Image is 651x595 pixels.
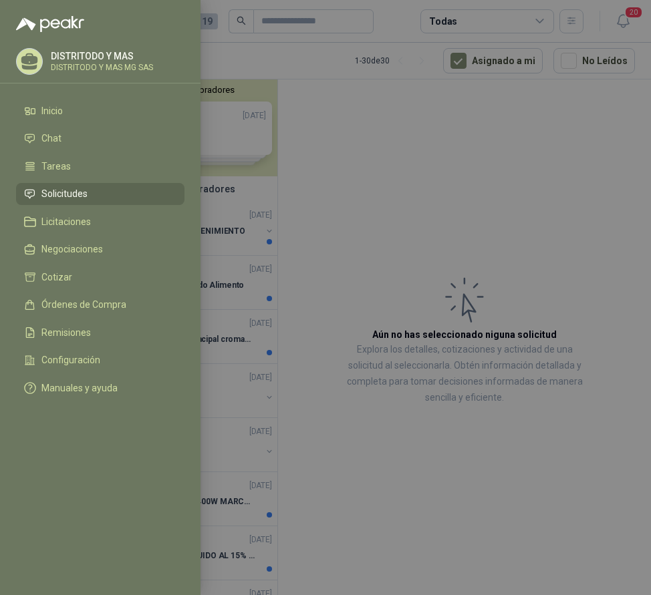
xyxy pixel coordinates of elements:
span: Chat [41,133,61,144]
a: Chat [16,128,184,150]
a: Manuales y ayuda [16,377,184,399]
a: Configuración [16,349,184,372]
span: Cotizar [41,272,72,282]
span: Remisiones [41,327,91,338]
img: Logo peakr [16,16,84,32]
a: Inicio [16,100,184,122]
a: Cotizar [16,266,184,288]
a: Remisiones [16,321,184,344]
p: DISTRITODO Y MAS MG SAS [51,63,153,71]
a: Licitaciones [16,210,184,233]
a: Tareas [16,155,184,178]
a: Negociaciones [16,238,184,261]
span: Órdenes de Compra [41,299,126,310]
span: Manuales y ayuda [41,383,118,393]
span: Solicitudes [41,188,88,199]
p: DISTRITODO Y MAS [51,51,153,61]
span: Configuración [41,355,100,365]
span: Tareas [41,161,71,172]
span: Negociaciones [41,244,103,254]
span: Licitaciones [41,216,91,227]
a: Solicitudes [16,183,184,206]
span: Inicio [41,106,63,116]
a: Órdenes de Compra [16,294,184,317]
